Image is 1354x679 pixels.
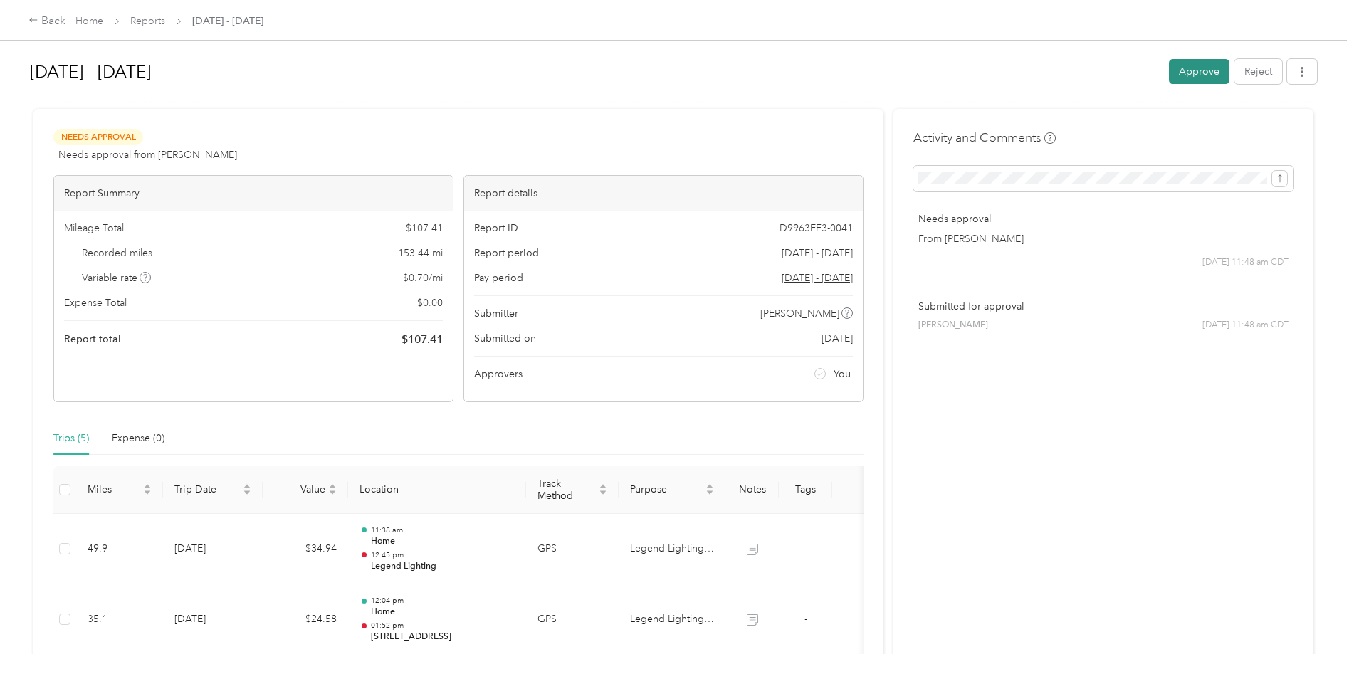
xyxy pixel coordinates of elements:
span: caret-down [328,488,337,497]
span: caret-down [599,488,607,497]
p: [STREET_ADDRESS] [371,631,515,643]
td: Legend Lighting Inc. [619,584,725,656]
td: GPS [526,584,619,656]
th: Trip Date [163,466,263,514]
p: Home [371,535,515,548]
span: caret-up [705,482,714,490]
span: Value [274,483,325,495]
span: Variable rate [82,270,152,285]
span: $ 0.00 [417,295,443,310]
td: Legend Lighting Inc. [619,514,725,585]
span: $ 107.41 [402,331,443,348]
p: Legend Lighting [371,560,515,573]
th: Tags [779,466,832,514]
span: caret-up [243,482,251,490]
span: [DATE] 11:48 am CDT [1202,319,1289,332]
span: caret-down [243,488,251,497]
span: [DATE] 11:48 am CDT [1202,256,1289,269]
p: 11:38 am [371,525,515,535]
span: caret-up [599,482,607,490]
span: Recorded miles [82,246,152,260]
span: Pay period [474,270,523,285]
p: 12:04 pm [371,596,515,606]
span: You [834,367,851,381]
td: [DATE] [163,514,263,585]
span: caret-up [328,482,337,490]
span: Report period [474,246,539,260]
span: Trip Date [174,483,240,495]
span: [PERSON_NAME] [918,319,988,332]
a: Home [75,15,103,27]
td: $24.58 [263,584,348,656]
td: GPS [526,514,619,585]
th: Value [263,466,348,514]
span: Submitter [474,306,518,321]
div: Expense (0) [112,431,164,446]
a: Reports [130,15,165,27]
th: Miles [76,466,163,514]
div: Back [28,13,65,30]
span: Purpose [630,483,703,495]
th: Purpose [619,466,725,514]
div: Trips (5) [53,431,89,446]
span: Mileage Total [64,221,124,236]
span: caret-down [705,488,714,497]
span: $ 107.41 [406,221,443,236]
span: Submitted on [474,331,536,346]
h1: Sep 1 - 30, 2025 [30,55,1159,89]
p: Needs approval [918,211,1289,226]
span: Track Method [537,478,596,502]
span: [PERSON_NAME] [760,306,839,321]
span: Go to pay period [782,270,853,285]
span: caret-down [143,488,152,497]
p: 12:45 pm [371,550,515,560]
span: [DATE] [822,331,853,346]
span: Miles [88,483,140,495]
h4: Activity and Comments [913,129,1056,147]
span: - [804,542,807,554]
span: [DATE] - [DATE] [782,246,853,260]
iframe: Everlance-gr Chat Button Frame [1274,599,1354,679]
p: Home [371,606,515,619]
span: Report total [64,332,121,347]
p: 01:52 pm [371,621,515,631]
span: Expense Total [64,295,127,310]
span: caret-up [143,482,152,490]
span: $ 0.70 / mi [403,270,443,285]
span: [DATE] - [DATE] [192,14,263,28]
span: D9963EF3-0041 [780,221,853,236]
span: Needs Approval [53,129,143,145]
span: Needs approval from [PERSON_NAME] [58,147,237,162]
span: 153.44 mi [398,246,443,260]
td: 49.9 [76,514,163,585]
span: Report ID [474,221,518,236]
th: Notes [725,466,779,514]
th: Location [348,466,526,514]
p: Submitted for approval [918,299,1289,314]
span: - [804,613,807,625]
span: Approvers [474,367,523,381]
td: [DATE] [163,584,263,656]
button: Approve [1169,59,1229,84]
td: $34.94 [263,514,348,585]
th: Track Method [526,466,619,514]
button: Reject [1234,59,1282,84]
td: 35.1 [76,584,163,656]
p: From [PERSON_NAME] [918,231,1289,246]
div: Report Summary [54,176,453,211]
div: Report details [464,176,863,211]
